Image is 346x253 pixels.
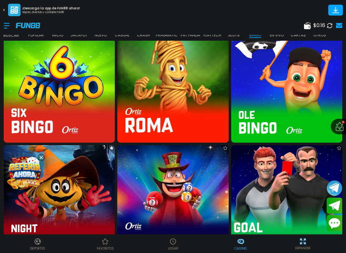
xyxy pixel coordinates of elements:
[203,32,221,38] p: PLAYTECH
[327,180,342,196] button: Join telegram channel
[327,198,342,214] button: Join telegram
[22,6,80,11] p: ¡Descarga la app de FUN88 ahora!
[235,246,247,251] p: Casino
[181,32,200,38] p: FAT PANDA
[249,32,261,38] p: BINGO
[207,237,275,251] a: CasinoCasinoCasino
[228,32,240,38] p: SLOTS
[4,31,115,142] img: Six Bingo
[95,32,107,38] p: NUEVO
[313,22,325,29] span: $ 0.16
[270,32,284,38] p: EN VIVO
[72,237,139,251] a: Casino FavoritosCasino Favoritosfavoritos
[117,31,228,142] img: Roma
[299,237,307,245] img: hide
[34,238,41,245] img: Deportes
[101,238,109,245] img: Casino Favoritos
[139,237,207,251] a: Casino JugarCasino JugarJUGAR
[8,4,21,16] img: App Logo
[28,32,44,38] p: POPULAR
[115,32,129,38] p: CASUAL
[156,32,178,38] p: PRAGMATIC
[97,246,114,251] p: favoritos
[16,23,40,28] img: Company Logo
[22,11,80,14] p: Rápido, divertido y confiable FUN88
[169,238,177,245] img: Casino Jugar
[313,32,326,38] p: OTROS
[168,246,178,251] p: JUGAR
[137,32,150,38] p: CRASH
[295,246,311,251] p: EXPANDIR
[52,32,63,38] p: INICIO
[3,33,19,38] p: Buscar
[231,31,342,142] img: Olé Bingo
[4,237,72,251] a: DeportesDeportesDeportes
[71,32,87,38] p: JACKPOT
[342,121,345,124] span: 8
[291,32,306,38] p: CARTAS
[8,155,42,189] img: Image Link
[327,215,342,231] button: Contact customer service
[30,246,45,251] p: Deportes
